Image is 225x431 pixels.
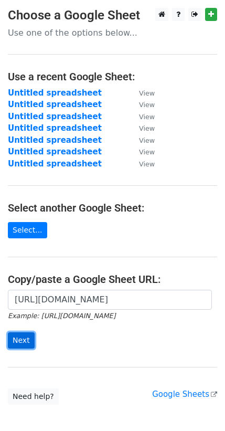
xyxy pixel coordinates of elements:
[128,100,155,109] a: View
[8,332,35,349] input: Next
[8,27,217,38] p: Use one of the options below...
[128,147,155,156] a: View
[8,290,212,310] input: Paste your Google Sheet URL here
[8,70,217,83] h4: Use a recent Google Sheet:
[139,113,155,121] small: View
[128,135,155,145] a: View
[128,123,155,133] a: View
[8,202,217,214] h4: Select another Google Sheet:
[8,147,102,156] a: Untitled spreadsheet
[139,160,155,168] small: View
[139,101,155,109] small: View
[128,112,155,121] a: View
[139,124,155,132] small: View
[8,88,102,98] a: Untitled spreadsheet
[8,312,115,320] small: Example: [URL][DOMAIN_NAME]
[139,136,155,144] small: View
[8,100,102,109] a: Untitled spreadsheet
[8,273,217,286] h4: Copy/paste a Google Sheet URL:
[128,159,155,169] a: View
[152,390,217,399] a: Google Sheets
[8,135,102,145] a: Untitled spreadsheet
[139,148,155,156] small: View
[8,123,102,133] a: Untitled spreadsheet
[8,159,102,169] a: Untitled spreadsheet
[8,112,102,121] a: Untitled spreadsheet
[173,381,225,431] iframe: Chat Widget
[8,222,47,238] a: Select...
[128,88,155,98] a: View
[139,89,155,97] small: View
[8,8,217,23] h3: Choose a Google Sheet
[8,388,59,405] a: Need help?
